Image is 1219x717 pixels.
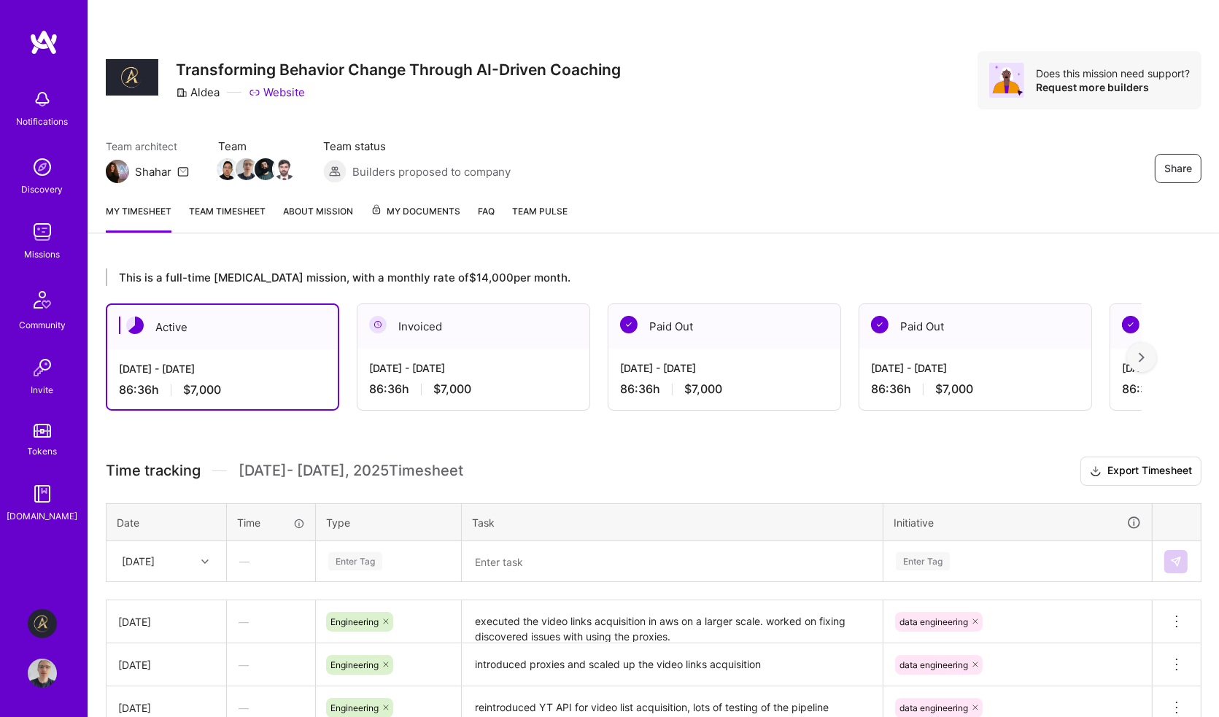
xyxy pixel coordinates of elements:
div: [DATE] [122,554,155,569]
div: Notifications [17,114,69,129]
a: FAQ [478,204,495,233]
span: Share [1164,161,1192,176]
span: Team [218,139,294,154]
span: Team status [323,139,511,154]
div: Request more builders [1036,80,1190,94]
div: Aldea [176,85,220,100]
div: Paid Out [859,304,1091,349]
div: This is a full-time [MEDICAL_DATA] mission, with a monthly rate of $14,000 per month. [106,268,1142,286]
button: Share [1155,154,1201,183]
img: Builders proposed to company [323,160,347,183]
h3: Transforming Behavior Change Through AI-Driven Coaching [176,61,621,79]
i: icon Mail [177,166,189,177]
div: Tokens [28,443,58,459]
div: Invite [31,382,54,398]
a: User Avatar [24,659,61,688]
img: bell [28,85,57,114]
a: Team Member Avatar [218,157,237,182]
div: Active [107,305,338,349]
a: Team timesheet [189,204,266,233]
div: Shahar [135,164,171,179]
img: logo [29,29,58,55]
i: icon Download [1090,464,1102,479]
div: Time [237,515,305,530]
div: [DATE] - [DATE] [871,360,1080,376]
span: Engineering [330,659,379,670]
img: Team Member Avatar [274,158,295,180]
div: Invoiced [357,304,589,349]
th: Type [316,503,462,541]
div: [DATE] - [DATE] [620,360,829,376]
span: Engineering [330,702,379,713]
div: — [227,646,315,684]
span: Team Pulse [512,206,568,217]
span: Time tracking [106,462,201,480]
div: Enter Tag [328,550,382,573]
div: Discovery [22,182,63,197]
img: Team Architect [106,160,129,183]
span: data engineering [899,702,968,713]
img: teamwork [28,217,57,247]
textarea: introduced proxies and scaled up the video links acquisition [463,645,881,685]
img: Community [25,282,60,317]
div: 86:36 h [119,382,326,398]
img: right [1139,352,1145,363]
span: $7,000 [684,381,722,397]
div: [DATE] [118,700,214,716]
span: Engineering [330,616,379,627]
img: Invoiced [369,316,387,333]
span: Team architect [106,139,189,154]
a: Team Member Avatar [237,157,256,182]
span: Builders proposed to company [352,164,511,179]
div: 86:36 h [369,381,578,397]
div: Enter Tag [896,550,950,573]
span: $7,000 [935,381,973,397]
span: $7,000 [183,382,221,398]
div: [DATE] [118,614,214,629]
img: guide book [28,479,57,508]
span: data engineering [899,659,968,670]
img: Active [126,317,144,334]
div: [DATE] - [DATE] [119,361,326,376]
img: Avatar [989,63,1024,98]
img: Paid Out [620,316,638,333]
div: Initiative [894,514,1142,531]
span: My Documents [371,204,460,220]
div: [DOMAIN_NAME] [7,508,78,524]
a: About Mission [283,204,353,233]
div: Missions [25,247,61,262]
th: Date [107,503,227,541]
a: Website [249,85,305,100]
img: User Avatar [28,659,57,688]
th: Task [462,503,883,541]
div: 86:36 h [871,381,1080,397]
a: Team Member Avatar [275,157,294,182]
i: icon Chevron [201,558,209,565]
a: Aldea: Transforming Behavior Change Through AI-Driven Coaching [24,609,61,638]
span: [DATE] - [DATE] , 2025 Timesheet [239,462,463,480]
button: Export Timesheet [1080,457,1201,486]
textarea: executed the video links acquisition in aws on a larger scale. worked on fixing discovered issues... [463,602,881,642]
img: Team Member Avatar [217,158,239,180]
div: Community [19,317,66,333]
img: Paid Out [1122,316,1139,333]
div: Does this mission need support? [1036,66,1190,80]
a: Team Member Avatar [256,157,275,182]
span: data engineering [899,616,968,627]
img: Team Member Avatar [236,158,258,180]
div: [DATE] [118,657,214,673]
i: icon CompanyGray [176,87,187,98]
div: [DATE] - [DATE] [369,360,578,376]
span: $7,000 [433,381,471,397]
img: Company Logo [106,59,158,96]
div: 86:36 h [620,381,829,397]
img: Paid Out [871,316,889,333]
div: — [228,542,314,581]
img: Team Member Avatar [255,158,276,180]
img: Aldea: Transforming Behavior Change Through AI-Driven Coaching [28,609,57,638]
img: Submit [1170,556,1182,567]
img: tokens [34,424,51,438]
a: My timesheet [106,204,171,233]
a: Team Pulse [512,204,568,233]
div: Paid Out [608,304,840,349]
